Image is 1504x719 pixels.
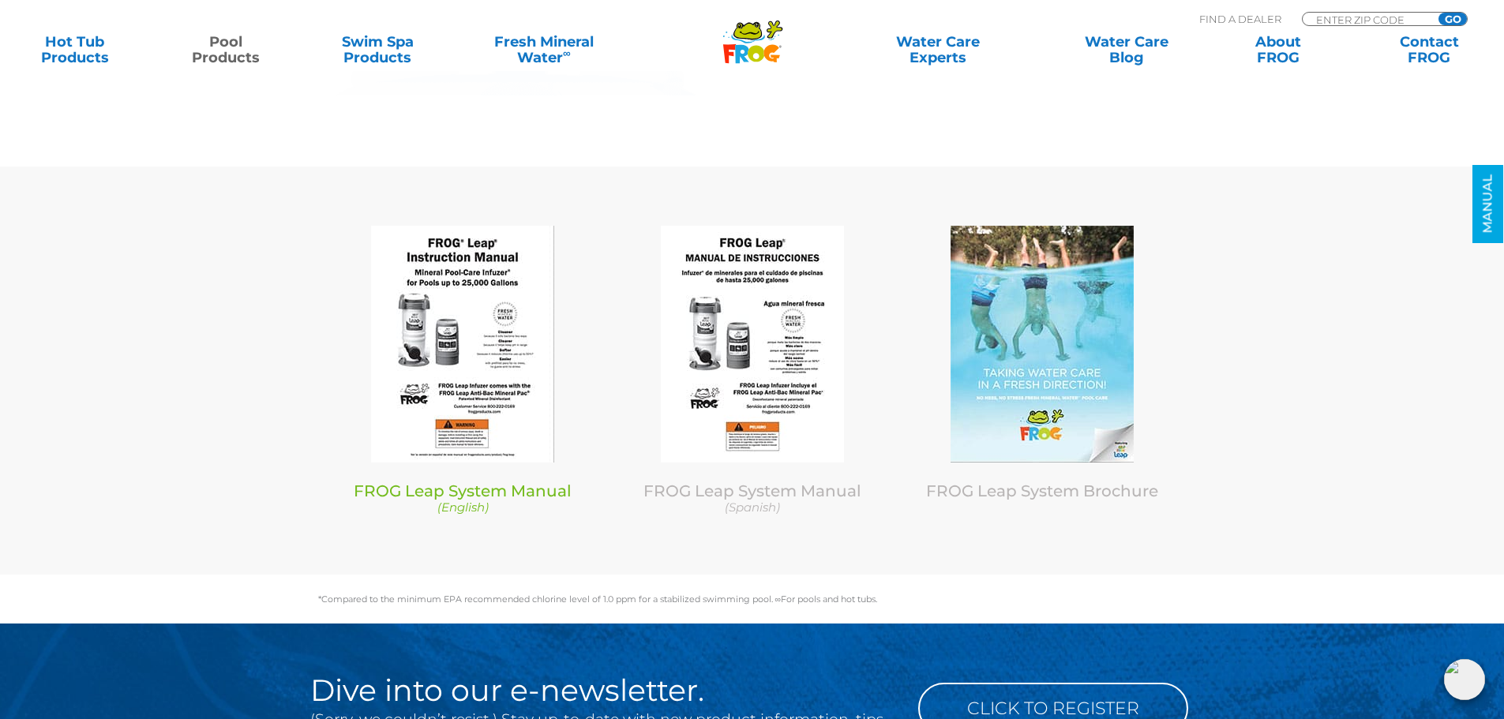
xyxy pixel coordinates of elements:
[310,675,895,706] h2: Dive into our e-newsletter.
[842,34,1033,66] a: Water CareExperts
[725,500,780,515] em: (Spanish)
[16,34,133,66] a: Hot TubProducts
[167,34,285,66] a: PoolProducts
[1199,12,1281,26] p: Find A Dealer
[1472,165,1503,243] a: MANUAL
[926,481,1158,500] a: FROG Leap System Brochure
[563,47,571,59] sup: ∞
[951,226,1134,462] img: FROG-All-Pool-with-LEAP-brochure
[661,226,844,462] img: Leap-Infuzer-Manual-Spanish
[620,481,886,515] a: FROG Leap System Manual (Spanish)
[319,34,437,66] a: Swim SpaProducts
[470,34,617,66] a: Fresh MineralWater∞
[1371,34,1488,66] a: ContactFROG
[330,481,596,515] a: FROG Leap System Manual (English)
[1438,13,1467,25] input: GO
[437,500,489,515] em: (English)
[371,226,554,462] img: Leap-Infuzer-Manual
[1219,34,1337,66] a: AboutFROG
[318,594,1187,604] p: *Compared to the minimum EPA recommended chlorine level of 1.0 ppm for a stabilized swimming pool...
[1315,13,1421,26] input: Zip Code Form
[1067,34,1185,66] a: Water CareBlog
[1444,659,1485,700] img: openIcon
